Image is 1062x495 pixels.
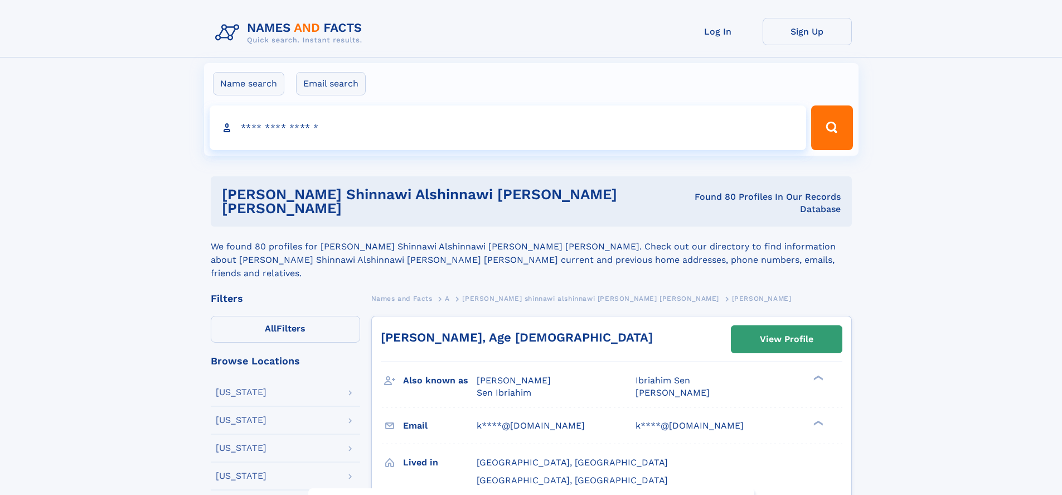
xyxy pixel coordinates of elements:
h1: [PERSON_NAME] Shinnawi Alshinnawi [PERSON_NAME] [PERSON_NAME] [222,188,675,215]
span: A [445,295,450,302]
a: [PERSON_NAME], Age [DEMOGRAPHIC_DATA] [381,330,653,344]
a: Names and Facts [371,291,433,305]
input: search input [210,105,807,150]
img: Logo Names and Facts [211,18,371,48]
div: Browse Locations [211,356,360,366]
div: [US_STATE] [216,472,266,480]
span: Ibriahim Sen [636,375,690,386]
span: [PERSON_NAME] [477,375,551,386]
a: A [445,291,450,305]
h3: Email [403,416,477,435]
span: [GEOGRAPHIC_DATA], [GEOGRAPHIC_DATA] [477,457,668,468]
div: We found 80 profiles for [PERSON_NAME] Shinnawi Alshinnawi [PERSON_NAME] [PERSON_NAME]. Check out... [211,227,852,280]
div: Filters [211,294,360,304]
label: Email search [296,72,366,95]
span: [PERSON_NAME] shinnawi alshinnawi [PERSON_NAME] [PERSON_NAME] [462,295,719,302]
h3: Also known as [403,371,477,390]
a: View Profile [731,326,842,353]
h3: Lived in [403,453,477,472]
div: [US_STATE] [216,416,266,425]
a: Log In [673,18,763,45]
button: Search Button [811,105,852,150]
div: ❯ [811,420,824,427]
span: [PERSON_NAME] [732,295,792,302]
div: ❯ [811,374,824,382]
span: [GEOGRAPHIC_DATA], [GEOGRAPHIC_DATA] [477,475,668,486]
span: [PERSON_NAME] [636,387,710,398]
span: All [265,323,277,334]
a: [PERSON_NAME] shinnawi alshinnawi [PERSON_NAME] [PERSON_NAME] [462,291,719,305]
label: Name search [213,72,284,95]
label: Filters [211,316,360,343]
div: Found 80 Profiles In Our Records Database [675,191,841,215]
a: Sign Up [763,18,852,45]
div: [US_STATE] [216,444,266,453]
div: [US_STATE] [216,388,266,397]
span: Sen Ibriahim [477,387,531,398]
div: View Profile [760,326,813,352]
